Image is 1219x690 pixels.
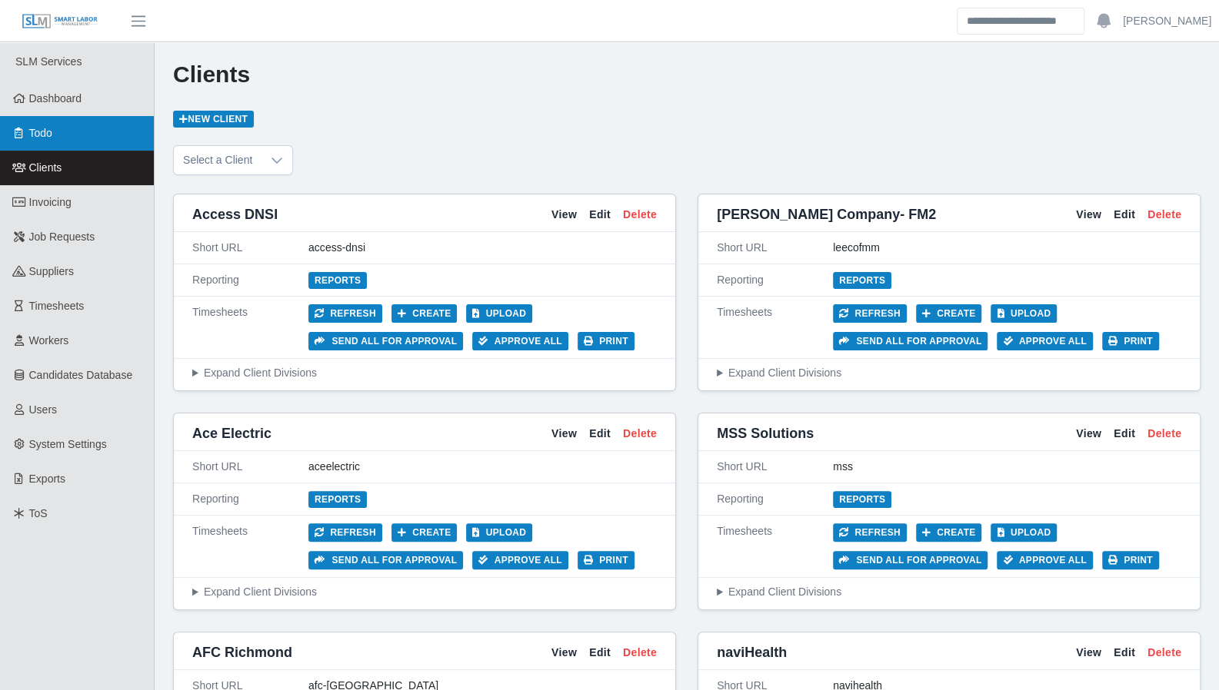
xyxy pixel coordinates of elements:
a: Reports [308,491,367,508]
h1: Clients [173,61,1201,88]
summary: Expand Client Divisions [717,365,1181,381]
a: View [551,645,577,661]
img: SLM Logo [22,13,98,30]
span: Select a Client [174,146,261,174]
span: AFC Richmond [192,642,292,663]
span: Access DNSI [192,204,278,225]
div: Reporting [717,272,833,288]
span: Todo [29,127,52,139]
button: Create [391,523,458,542]
a: Delete [623,207,657,223]
summary: Expand Client Divisions [717,584,1181,600]
div: Timesheets [192,304,308,350]
a: Edit [1114,645,1135,661]
button: Create [916,304,982,323]
a: View [1076,207,1101,223]
span: System Settings [29,438,107,450]
div: Reporting [717,491,833,507]
button: Refresh [833,523,907,542]
button: Approve All [472,551,568,569]
div: Timesheets [192,523,308,569]
div: access-dnsi [308,240,657,256]
summary: Expand Client Divisions [192,365,657,381]
div: Short URL [192,240,308,256]
a: Edit [1114,207,1135,223]
button: Refresh [308,523,382,542]
span: naviHealth [717,642,787,663]
span: Job Requests [29,231,95,243]
span: ToS [29,507,48,519]
span: Clients [29,161,62,174]
div: Reporting [192,491,308,507]
a: Edit [589,426,611,442]
button: Refresh [833,304,907,323]
input: Search [957,8,1084,35]
div: Reporting [192,272,308,288]
span: Suppliers [29,265,74,277]
a: View [1076,426,1101,442]
button: Create [916,523,982,542]
button: Approve All [997,332,1093,350]
div: Short URL [717,240,833,256]
span: Dashboard [29,92,82,104]
span: Invoicing [29,196,72,208]
span: Timesheets [29,300,85,312]
a: View [551,207,577,223]
button: Print [578,332,634,350]
a: Edit [589,645,611,661]
span: Exports [29,473,65,485]
button: Upload [466,304,532,323]
a: Delete [623,426,657,442]
button: Create [391,304,458,323]
a: [PERSON_NAME] [1123,13,1211,29]
div: Timesheets [717,304,833,350]
span: Candidates Database [29,369,133,381]
div: Short URL [717,459,833,475]
button: Approve All [997,551,1093,569]
a: Reports [833,491,891,508]
a: Delete [1147,426,1181,442]
span: MSS Solutions [717,423,814,444]
div: mss [833,459,1181,475]
span: [PERSON_NAME] Company- FM2 [717,204,936,225]
button: Upload [991,304,1057,323]
button: Upload [466,523,532,542]
a: Reports [308,272,367,289]
span: Ace Electric [192,423,271,444]
a: New Client [173,111,254,128]
button: Refresh [308,304,382,323]
button: Send all for approval [833,551,988,569]
button: Upload [991,523,1057,542]
button: Send all for approval [833,332,988,350]
a: View [1076,645,1101,661]
a: Edit [1114,426,1135,442]
button: Approve All [472,332,568,350]
button: Print [578,551,634,569]
div: leecofmm [833,240,1181,256]
span: Workers [29,334,69,347]
span: SLM Services [15,55,82,68]
a: View [551,426,577,442]
a: Delete [1147,645,1181,661]
a: Delete [623,645,657,661]
a: Reports [833,272,891,289]
div: aceelectric [308,459,657,475]
summary: Expand Client Divisions [192,584,657,600]
div: Timesheets [717,523,833,569]
button: Send all for approval [308,551,463,569]
button: Send all for approval [308,332,463,350]
a: Delete [1147,207,1181,223]
span: Users [29,403,58,416]
div: Short URL [192,459,308,475]
a: Edit [589,207,611,223]
button: Print [1102,551,1159,569]
button: Print [1102,332,1159,350]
